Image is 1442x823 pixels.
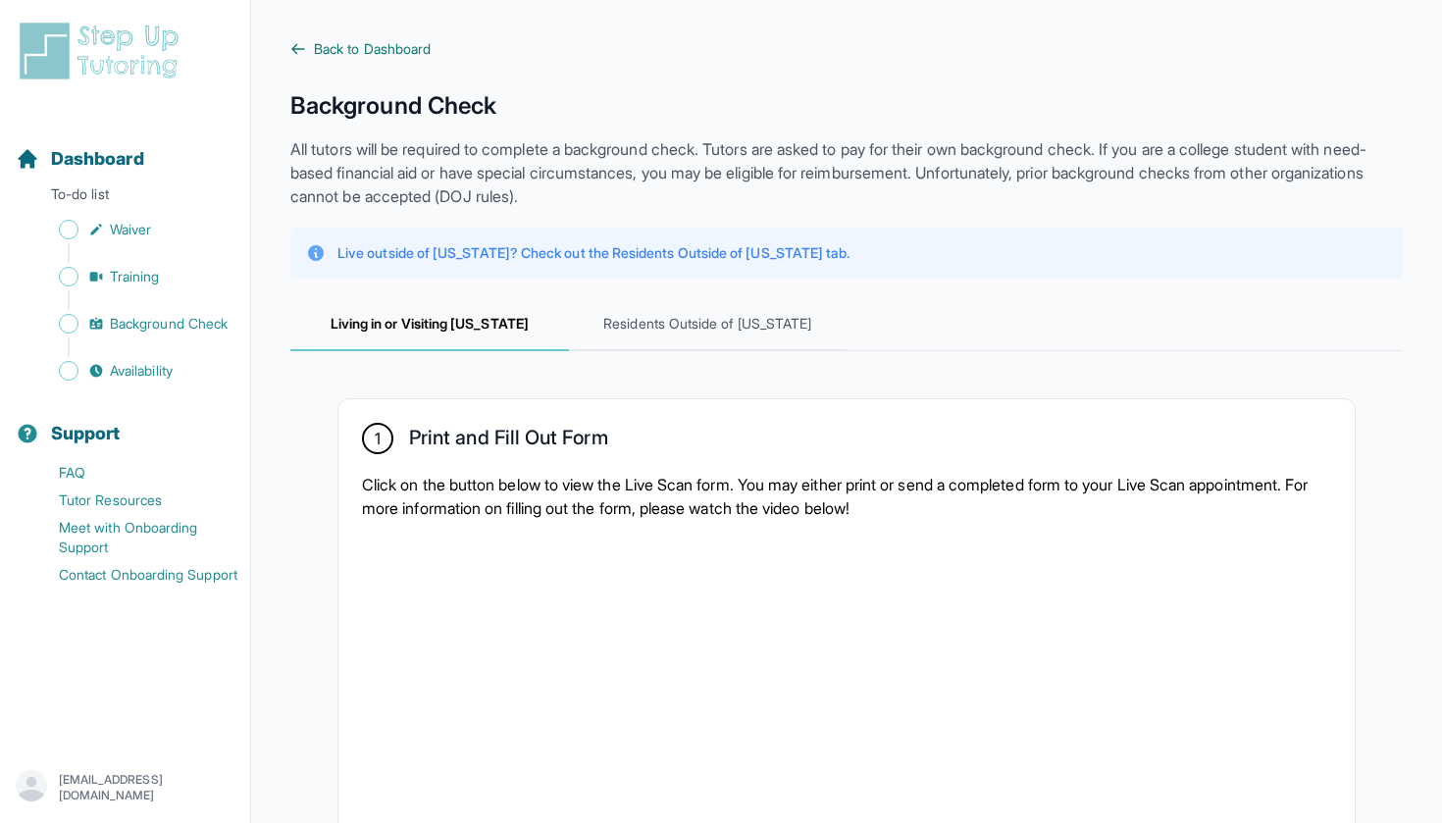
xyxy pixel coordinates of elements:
a: Dashboard [16,145,144,173]
a: Meet with Onboarding Support [16,514,250,561]
a: Background Check [16,310,250,337]
span: Living in or Visiting [US_STATE] [290,298,569,351]
img: logo [16,20,190,82]
h1: Background Check [290,90,1403,122]
a: Contact Onboarding Support [16,561,250,589]
a: FAQ [16,459,250,487]
p: To-do list [8,184,242,212]
button: Support [8,388,242,455]
button: [EMAIL_ADDRESS][DOMAIN_NAME] [16,770,234,805]
span: Dashboard [51,145,144,173]
p: Click on the button below to view the Live Scan form. You may either print or send a completed fo... [362,473,1331,520]
a: Back to Dashboard [290,39,1403,59]
h2: Print and Fill Out Form [409,426,608,457]
span: Training [110,267,160,286]
p: Live outside of [US_STATE]? Check out the Residents Outside of [US_STATE] tab. [337,243,850,263]
nav: Tabs [290,298,1403,351]
span: Waiver [110,220,151,239]
a: Training [16,263,250,290]
a: Tutor Resources [16,487,250,514]
button: Dashboard [8,114,242,180]
span: Support [51,420,121,447]
a: Availability [16,357,250,385]
p: All tutors will be required to complete a background check. Tutors are asked to pay for their own... [290,137,1403,208]
span: 1 [375,427,381,450]
span: Background Check [110,314,228,334]
span: Availability [110,361,173,381]
p: [EMAIL_ADDRESS][DOMAIN_NAME] [59,772,234,803]
a: Waiver [16,216,250,243]
span: Residents Outside of [US_STATE] [569,298,848,351]
span: Back to Dashboard [314,39,431,59]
